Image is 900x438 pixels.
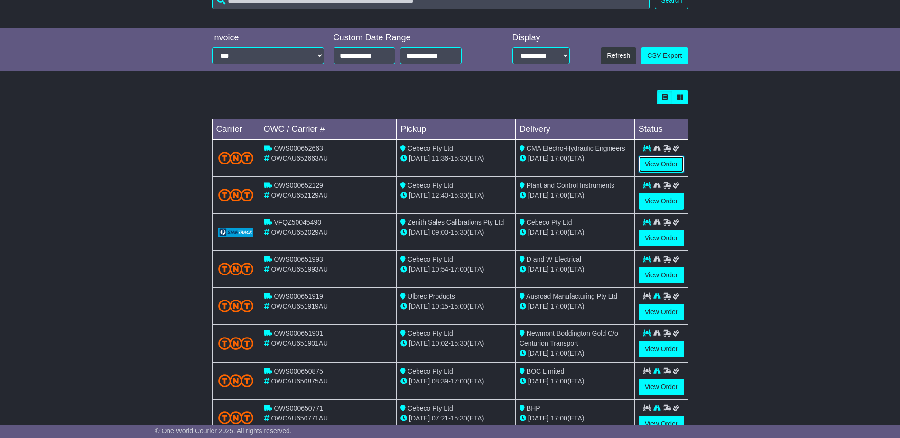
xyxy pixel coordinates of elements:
span: 17:00 [551,377,567,385]
span: 10:02 [432,339,448,347]
span: OWCAU651993AU [271,265,328,273]
span: BOC Limited [527,367,564,375]
span: [DATE] [528,265,549,273]
div: - (ETA) [400,265,511,274]
div: Invoice [212,33,324,43]
span: Cebeco Pty Ltd [408,329,453,337]
span: Ausroad Manufacturing Pty Ltd [526,292,617,300]
span: © One World Courier 2025. All rights reserved. [155,427,292,435]
span: [DATE] [409,414,430,422]
span: Cebeco Pty Ltd [527,219,572,226]
span: OWS000651919 [274,292,323,300]
span: 17:00 [451,265,467,273]
span: 15:30 [451,155,467,162]
span: [DATE] [528,192,549,199]
span: Zenith Sales Calibrations Pty Ltd [408,219,504,226]
div: - (ETA) [400,376,511,386]
div: (ETA) [520,265,631,274]
div: Custom Date Range [334,33,486,43]
div: - (ETA) [400,154,511,164]
span: 17:00 [551,265,567,273]
span: 09:00 [432,228,448,236]
span: 17:00 [551,192,567,199]
td: Delivery [515,119,634,140]
span: OWS000652129 [274,182,323,189]
div: (ETA) [520,348,631,358]
img: TNT_Domestic.png [218,189,254,201]
a: View Order [639,379,684,395]
span: 12:40 [432,192,448,199]
td: Carrier [212,119,260,140]
a: View Order [639,416,684,432]
img: GetCarrierServiceLogo [218,228,254,237]
div: - (ETA) [400,413,511,423]
div: (ETA) [520,376,631,386]
div: - (ETA) [400,338,511,348]
span: Plant and Control Instruments [527,182,614,189]
div: Display [512,33,570,43]
span: 15:30 [451,192,467,199]
span: 17:00 [551,155,567,162]
td: Status [634,119,688,140]
span: [DATE] [409,155,430,162]
div: (ETA) [520,228,631,237]
div: (ETA) [520,301,631,311]
span: Newmont Boddington Gold C/o Centurion Transport [520,329,618,347]
span: [DATE] [528,414,549,422]
span: 17:00 [551,302,567,310]
span: OWS000652663 [274,145,323,152]
span: [DATE] [409,265,430,273]
span: OWCAU651901AU [271,339,328,347]
span: OWS000651993 [274,255,323,263]
span: OWCAU652129AU [271,192,328,199]
span: 10:54 [432,265,448,273]
span: 17:00 [551,228,567,236]
span: [DATE] [409,302,430,310]
span: 10:15 [432,302,448,310]
div: (ETA) [520,154,631,164]
span: OWS000651901 [274,329,323,337]
a: View Order [639,156,684,173]
span: [DATE] [409,339,430,347]
span: OWCAU650771AU [271,414,328,422]
td: Pickup [397,119,516,140]
img: TNT_Domestic.png [218,152,254,164]
span: OWS000650875 [274,367,323,375]
span: BHP [527,404,540,412]
span: 15:00 [451,302,467,310]
span: Cebeco Pty Ltd [408,182,453,189]
span: [DATE] [528,155,549,162]
span: [DATE] [409,228,430,236]
span: [DATE] [528,349,549,357]
div: (ETA) [520,413,631,423]
span: 15:30 [451,339,467,347]
span: 17:00 [551,414,567,422]
span: Cebeco Pty Ltd [408,367,453,375]
span: CMA Electro-Hydraulic Engineers [527,145,625,152]
span: D and W Electrical [527,255,581,263]
a: CSV Export [641,47,688,64]
span: OWS000650771 [274,404,323,412]
td: OWC / Carrier # [260,119,397,140]
img: TNT_Domestic.png [218,337,254,350]
span: 17:00 [551,349,567,357]
span: OWCAU652663AU [271,155,328,162]
div: - (ETA) [400,301,511,311]
span: 15:30 [451,228,467,236]
img: TNT_Domestic.png [218,300,254,312]
span: [DATE] [528,228,549,236]
span: Ulbrec Products [408,292,455,300]
span: OWCAU651919AU [271,302,328,310]
div: - (ETA) [400,191,511,201]
a: View Order [639,193,684,210]
a: View Order [639,267,684,283]
span: 08:39 [432,377,448,385]
img: TNT_Domestic.png [218,374,254,387]
span: [DATE] [528,302,549,310]
button: Refresh [601,47,636,64]
span: Cebeco Pty Ltd [408,404,453,412]
span: OWCAU652029AU [271,228,328,236]
a: View Order [639,230,684,246]
span: 17:00 [451,377,467,385]
span: [DATE] [528,377,549,385]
